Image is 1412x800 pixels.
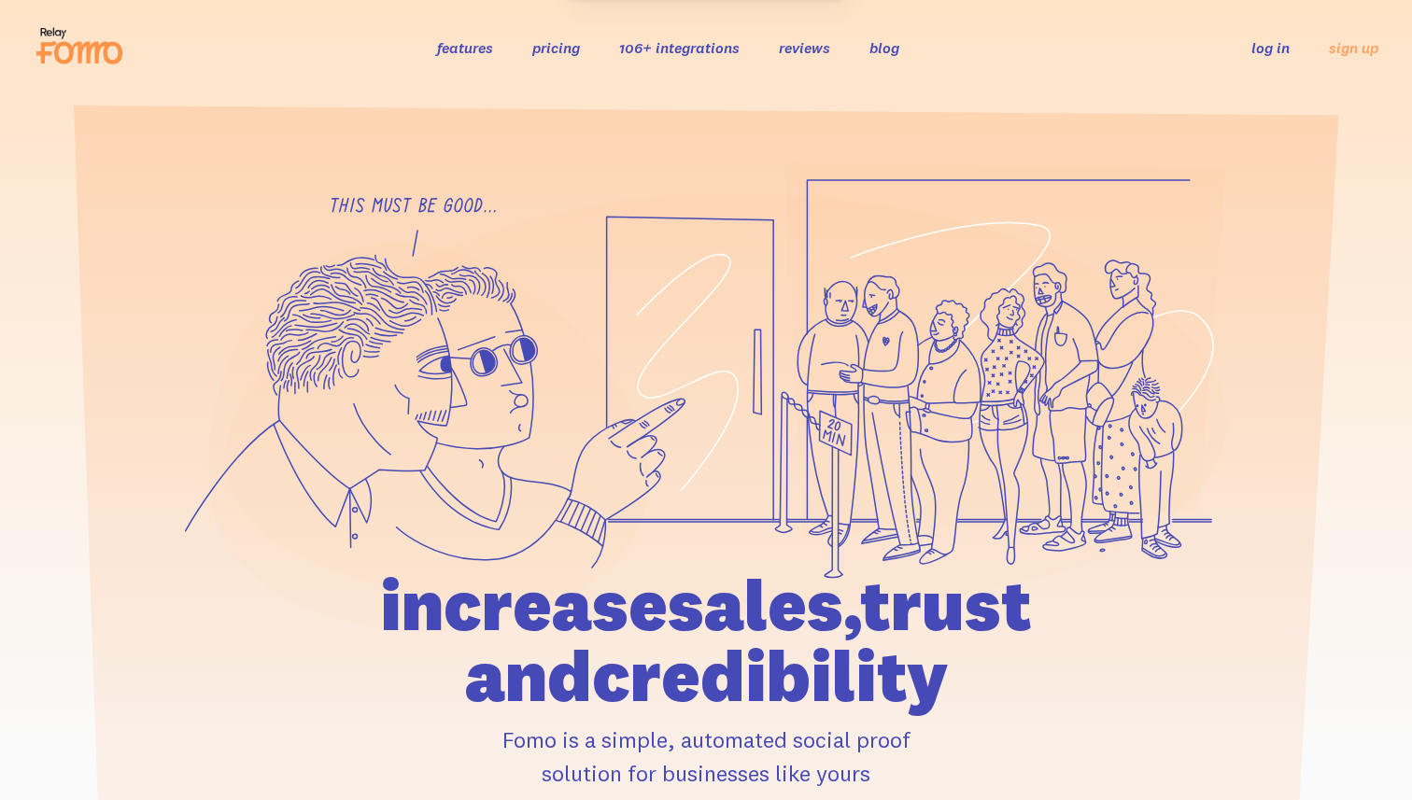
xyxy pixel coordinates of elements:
a: sign up [1329,38,1378,58]
a: pricing [532,38,580,57]
p: Fomo is a simple, automated social proof solution for businesses like yours [274,723,1138,790]
a: log in [1251,38,1290,57]
a: reviews [779,38,830,57]
a: features [437,38,493,57]
h1: increase sales, trust and credibility [274,569,1138,711]
a: 106+ integrations [619,38,740,57]
a: blog [869,38,899,57]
